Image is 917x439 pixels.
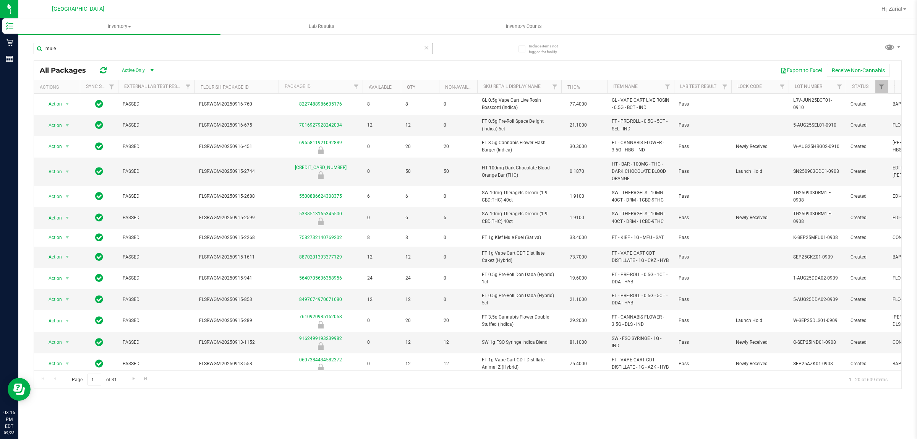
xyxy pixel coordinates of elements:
[445,85,479,90] a: Non-Available
[123,296,190,303] span: PASSED
[95,358,103,369] span: In Sync
[567,85,580,90] a: THC%
[123,360,190,367] span: PASSED
[367,214,396,221] span: 0
[18,23,220,30] span: Inventory
[95,99,103,109] span: In Sync
[86,84,115,89] a: Sync Status
[566,212,588,223] span: 1.9100
[482,118,557,132] span: FT 0.5g Pre-Roll Space Delight (Indica) 5ct
[123,143,190,150] span: PASSED
[95,120,103,130] span: In Sync
[367,101,396,108] span: 8
[894,84,903,89] a: SKU
[63,166,72,177] span: select
[123,122,190,129] span: PASSED
[795,84,822,89] a: Lot Number
[679,101,727,108] span: Pass
[566,273,591,284] span: 19.6000
[63,141,72,152] span: select
[42,191,62,202] span: Action
[277,146,364,154] div: Newly Received
[612,161,669,183] span: HT - BAR - 100MG - THC - DARK CHOCOLATE BLOOD ORANGE
[566,358,591,369] span: 75.4000
[423,18,625,34] a: Inventory Counts
[63,120,72,131] span: select
[793,339,841,346] span: O-SEP25IND01-0908
[299,122,342,128] a: 7016927928242034
[679,168,727,175] span: Pass
[6,55,13,63] inline-svg: Reports
[299,101,342,107] a: 8227488986635176
[851,143,883,150] span: Created
[199,317,274,324] span: FLSRWGM-20250915-289
[661,80,674,93] a: Filter
[851,275,883,282] span: Created
[793,122,841,129] span: 5-AUG25SEL01-0910
[549,80,561,93] a: Filter
[42,213,62,223] span: Action
[63,315,72,326] span: select
[95,166,103,177] span: In Sync
[852,84,868,89] a: Status
[367,339,396,346] span: 0
[736,360,784,367] span: Newly Received
[42,358,62,369] span: Action
[482,164,557,179] span: HT 100mg Dark Chocolate Blood Orange Bar (THC)
[350,80,363,93] a: Filter
[367,234,396,241] span: 8
[407,85,415,90] a: Qty
[65,374,123,385] span: Page of 31
[405,101,434,108] span: 8
[444,254,473,261] span: 0
[875,80,888,93] a: Filter
[123,254,190,261] span: PASSED
[298,23,345,30] span: Lab Results
[199,193,274,200] span: FLSRWGM-20250915-2688
[613,84,638,89] a: Item Name
[736,339,784,346] span: Newly Received
[736,143,784,150] span: Newly Received
[299,297,342,302] a: 8497674970671680
[277,342,364,350] div: Newly Received
[123,317,190,324] span: PASSED
[483,84,541,89] a: Sku Retail Display Name
[737,84,762,89] a: Lock Code
[566,315,591,326] span: 29.2000
[444,360,473,367] span: 12
[105,80,118,93] a: Filter
[793,234,841,241] span: K-SEP25MFU01-0908
[405,234,434,241] span: 8
[42,120,62,131] span: Action
[679,254,727,261] span: Pass
[63,99,72,109] span: select
[566,166,588,177] span: 0.1870
[367,193,396,200] span: 6
[220,18,423,34] a: Lab Results
[63,337,72,348] span: select
[851,168,883,175] span: Created
[63,191,72,202] span: select
[405,254,434,261] span: 12
[793,168,841,175] span: SN250903ODC1-0908
[444,193,473,200] span: 0
[793,275,841,282] span: 1-AUG25DDA02-0909
[482,314,557,328] span: FT 3.5g Cannabis Flower Double Stuffed (Indica)
[679,275,727,282] span: Pass
[566,294,591,305] span: 21.1000
[566,120,591,131] span: 21.1000
[444,234,473,241] span: 0
[199,122,274,129] span: FLSRWGM-20250916-675
[299,357,342,363] a: 0607384434582372
[367,317,396,324] span: 0
[736,168,784,175] span: Launch Hold
[827,64,890,77] button: Receive Non-Cannabis
[87,374,101,385] input: 1
[42,232,62,243] span: Action
[367,168,396,175] span: 0
[277,364,364,371] div: Newly Received
[612,97,669,111] span: GL - VAPE CART LIVE ROSIN - 0.5G - BCT - IND
[299,211,342,216] a: 5338513165345500
[612,118,669,132] span: FT - PRE-ROLL - 0.5G - 5CT - SEL - IND
[277,218,364,225] div: Newly Received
